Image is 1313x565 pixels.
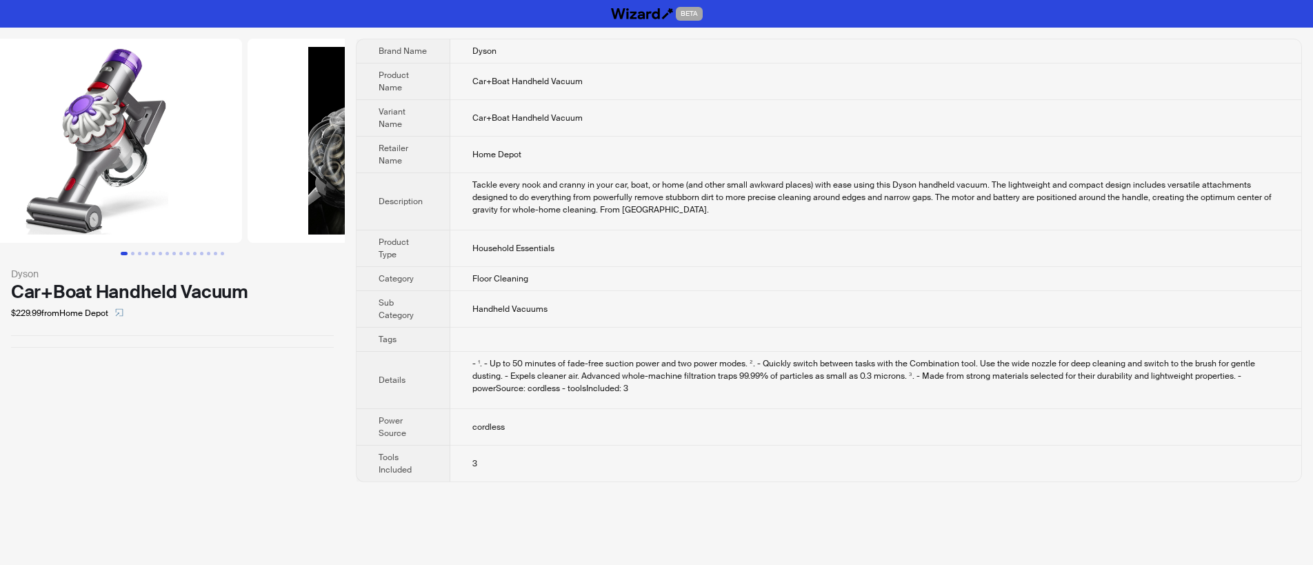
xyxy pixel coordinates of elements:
[200,252,203,255] button: Go to slide 12
[379,106,405,130] span: Variant Name
[472,46,497,57] span: Dyson
[115,308,123,317] span: select
[159,252,162,255] button: Go to slide 6
[379,196,423,207] span: Description
[166,252,169,255] button: Go to slide 7
[179,252,183,255] button: Go to slide 9
[214,252,217,255] button: Go to slide 14
[472,149,521,160] span: Home Depot
[11,266,334,281] div: Dyson
[11,281,334,302] div: Car+Boat Handheld Vacuum
[472,112,583,123] span: Car+Boat Handheld Vacuum
[379,70,409,93] span: Product Name
[472,458,477,469] span: 3
[379,334,397,345] span: Tags
[145,252,148,255] button: Go to slide 4
[186,252,190,255] button: Go to slide 10
[11,302,334,324] div: $229.99 from Home Depot
[379,273,414,284] span: Category
[248,39,557,243] img: Car+Boat Handheld Vacuum Car+Boat Handheld Vacuum image 2
[472,357,1279,395] div: - ¹. - Up to 50 minutes of fade-free suction power and two power modes. ². - Quickly switch betwe...
[193,252,197,255] button: Go to slide 11
[138,252,141,255] button: Go to slide 3
[379,46,427,57] span: Brand Name
[207,252,210,255] button: Go to slide 13
[379,415,406,439] span: Power Source
[676,7,703,21] span: BETA
[379,375,405,386] span: Details
[472,273,528,284] span: Floor Cleaning
[379,237,409,260] span: Product Type
[221,252,224,255] button: Go to slide 15
[121,252,128,255] button: Go to slide 1
[379,297,414,321] span: Sub Category
[131,252,134,255] button: Go to slide 2
[472,304,548,315] span: Handheld Vacuums
[472,179,1279,216] div: Tackle every nook and cranny in your car, boat, or home (and other small awkward places) with eas...
[379,452,412,475] span: Tools Included
[472,76,583,87] span: Car+Boat Handheld Vacuum
[472,243,554,254] span: Household Essentials
[172,252,176,255] button: Go to slide 8
[472,422,505,433] span: cordless
[379,143,408,166] span: Retailer Name
[152,252,155,255] button: Go to slide 5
